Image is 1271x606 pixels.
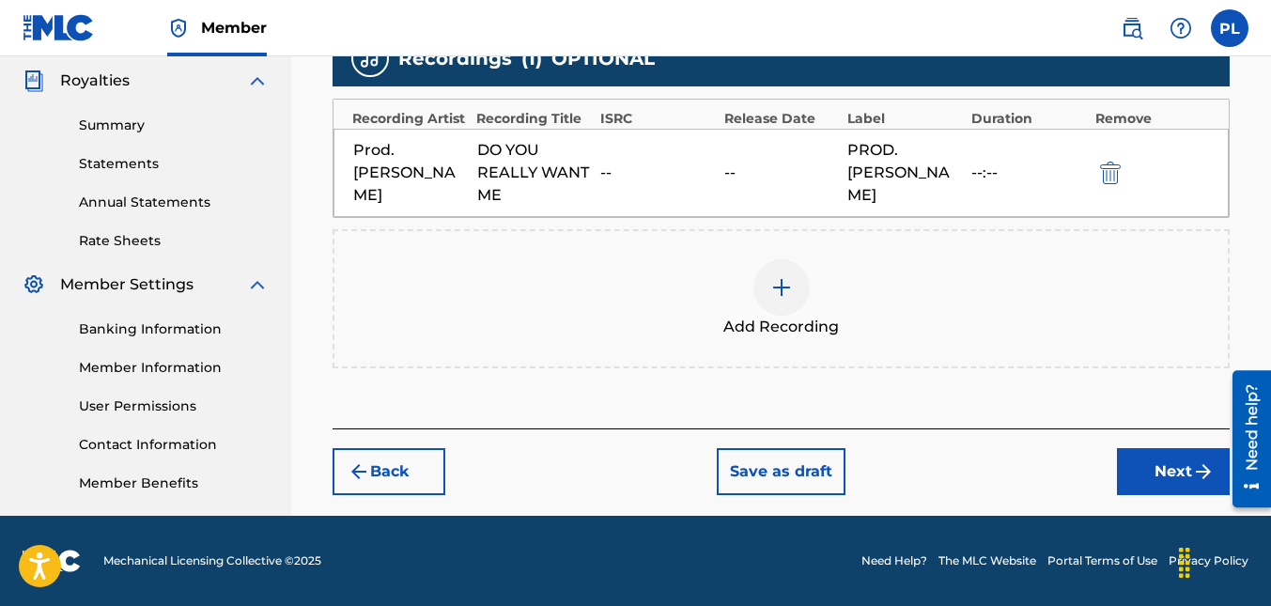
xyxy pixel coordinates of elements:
button: Save as draft [717,448,845,495]
span: OPTIONAL [551,44,655,72]
a: Portal Terms of Use [1047,552,1157,569]
div: Drag [1170,535,1200,591]
div: Recording Artist [352,109,467,129]
div: Release Date [724,109,839,129]
a: Member Information [79,358,269,378]
img: 12a2ab48e56ec057fbd8.svg [1100,162,1121,184]
a: Need Help? [861,552,927,569]
div: Label [847,109,962,129]
div: Remove [1095,109,1210,129]
div: PROD.[PERSON_NAME] [847,139,962,207]
span: Royalties [60,70,130,92]
div: Recording Title [476,109,591,129]
img: expand [246,70,269,92]
div: ISRC [600,109,715,129]
div: DO YOU REALLY WANT ME [477,139,592,207]
button: Back [333,448,445,495]
img: f7272a7cc735f4ea7f67.svg [1192,460,1215,483]
a: Statements [79,154,269,174]
span: Member Settings [60,273,194,296]
div: User Menu [1211,9,1248,47]
span: Member [201,17,267,39]
button: Next [1117,448,1230,495]
a: Summary [79,116,269,135]
a: Privacy Policy [1169,552,1248,569]
iframe: Resource Center [1218,364,1271,515]
div: -- [724,162,839,184]
img: recording [359,47,381,70]
div: --:-- [971,162,1086,184]
img: 7ee5dd4eb1f8a8e3ef2f.svg [348,460,370,483]
img: Top Rightsholder [167,17,190,39]
a: The MLC Website [938,552,1036,569]
img: expand [246,273,269,296]
a: Banking Information [79,319,269,339]
img: help [1170,17,1192,39]
iframe: Chat Widget [1177,516,1271,606]
div: -- [600,162,715,184]
img: Member Settings [23,273,45,296]
span: Mechanical Licensing Collective © 2025 [103,552,321,569]
span: Recordings [398,44,512,72]
img: logo [23,550,81,572]
img: search [1121,17,1143,39]
span: ( 1 ) [521,44,542,72]
img: MLC Logo [23,14,95,41]
img: add [770,276,793,299]
a: Rate Sheets [79,231,269,251]
a: Public Search [1113,9,1151,47]
a: User Permissions [79,396,269,416]
span: Add Recording [723,316,839,338]
div: Help [1162,9,1200,47]
a: Contact Information [79,435,269,455]
div: Duration [971,109,1086,129]
img: Royalties [23,70,45,92]
a: Annual Statements [79,193,269,212]
a: Member Benefits [79,474,269,493]
div: Prod.[PERSON_NAME] [353,139,468,207]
